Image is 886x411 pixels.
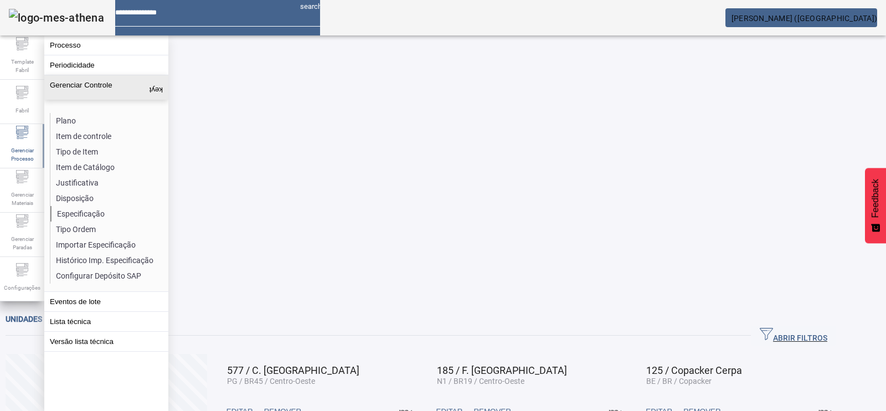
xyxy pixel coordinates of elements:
[44,55,168,75] button: Periodicidade
[50,222,168,237] li: Tipo Ordem
[760,327,827,344] span: ABRIR FILTROS
[50,253,168,268] li: Histórico Imp. Especificação
[437,377,524,386] span: N1 / BR19 / Centro-Oeste
[44,312,168,331] button: Lista técnica
[6,187,39,210] span: Gerenciar Materiais
[50,144,168,160] li: Tipo de Item
[646,364,742,376] span: 125 / Copacker Cerpa
[44,75,168,100] button: Gerenciar Controle
[865,168,886,243] button: Feedback - Mostrar pesquisa
[50,191,168,206] li: Disposição
[646,377,712,386] span: BE / BR / Copacker
[1,280,44,295] span: Configurações
[6,54,39,78] span: Template Fabril
[44,35,168,55] button: Processo
[12,103,32,118] span: Fabril
[150,81,163,94] mat-icon: keyboard_arrow_up
[732,14,877,23] span: [PERSON_NAME] ([GEOGRAPHIC_DATA])
[9,9,104,27] img: logo-mes-athena
[437,364,567,376] span: 185 / F. [GEOGRAPHIC_DATA]
[50,160,168,175] li: Item de Catálogo
[227,364,359,376] span: 577 / C. [GEOGRAPHIC_DATA]
[870,179,880,218] span: Feedback
[50,129,168,144] li: Item de controle
[6,232,39,255] span: Gerenciar Paradas
[751,326,836,346] button: ABRIR FILTROS
[50,113,168,129] li: Plano
[50,237,168,253] li: Importar Especificação
[227,377,315,386] span: PG / BR45 / Centro-Oeste
[6,315,42,323] span: Unidades
[50,206,168,222] li: Especificação
[50,175,168,191] li: Justificativa
[50,268,168,284] li: Configurar Depósito SAP
[44,292,168,311] button: Eventos de lote
[44,332,168,351] button: Versão lista técnica
[6,143,39,166] span: Gerenciar Processo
